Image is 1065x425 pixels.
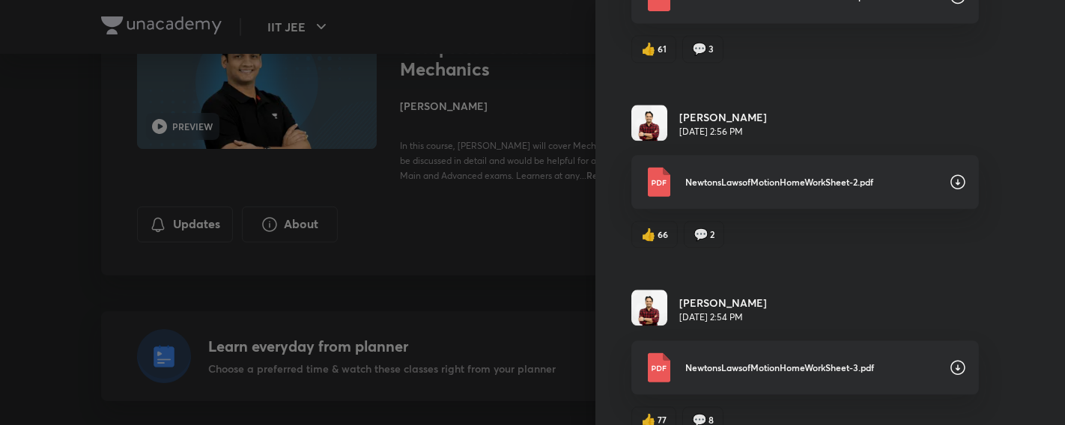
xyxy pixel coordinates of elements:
[643,352,673,382] img: Pdf
[679,295,767,311] h6: [PERSON_NAME]
[658,227,668,241] span: 66
[631,105,667,141] img: Avatar
[685,361,937,374] p: NewtonsLawsofMotionHomeWorkSheet-3.pdf
[694,227,709,241] span: comment
[643,167,673,197] img: Pdf
[641,227,656,241] span: like
[710,227,714,241] span: 2
[679,311,767,324] p: [DATE] 2:54 PM
[679,125,767,138] p: [DATE] 2:56 PM
[641,42,656,55] span: like
[679,109,767,125] h6: [PERSON_NAME]
[658,42,667,55] span: 61
[692,42,707,55] span: comment
[685,175,937,189] p: NewtonsLawsofMotionHomeWorkSheet-2.pdf
[631,290,667,325] img: Avatar
[709,42,714,55] span: 3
